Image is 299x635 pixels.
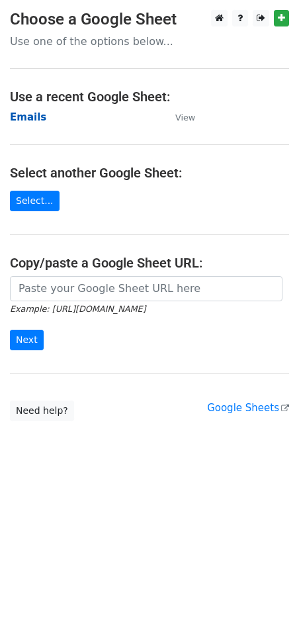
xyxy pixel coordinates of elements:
h4: Copy/paste a Google Sheet URL: [10,255,289,271]
a: View [162,111,195,123]
a: Select... [10,191,60,211]
p: Use one of the options below... [10,34,289,48]
small: Example: [URL][DOMAIN_NAME] [10,304,146,314]
input: Next [10,330,44,350]
a: Emails [10,111,46,123]
input: Paste your Google Sheet URL here [10,276,282,301]
a: Need help? [10,401,74,421]
a: Google Sheets [207,402,289,414]
h4: Use a recent Google Sheet: [10,89,289,105]
h3: Choose a Google Sheet [10,10,289,29]
small: View [175,113,195,122]
h4: Select another Google Sheet: [10,165,289,181]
